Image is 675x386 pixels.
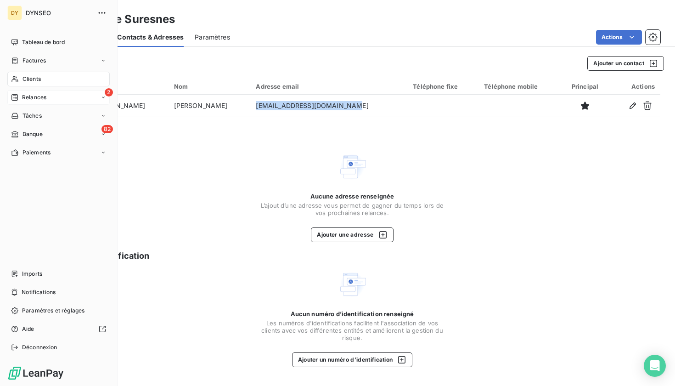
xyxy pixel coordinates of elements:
[291,310,414,318] span: Aucun numéro d’identification renseigné
[22,307,84,315] span: Paramètres et réglages
[250,95,407,117] td: [EMAIL_ADDRESS][DOMAIN_NAME]
[105,88,113,96] span: 2
[22,57,46,65] span: Factures
[26,9,92,17] span: DYNSEO
[22,38,65,46] span: Tableau de bord
[174,83,245,90] div: Nom
[310,193,394,200] span: Aucune adresse renseignée
[22,130,43,138] span: Banque
[22,75,41,83] span: Clients
[81,11,175,28] h3: Ville de Suresnes
[22,270,42,278] span: Imports
[260,319,444,341] span: Les numéros d'identifications facilitent l'association de vos clients avec vos différentes entité...
[567,83,604,90] div: Principal
[92,83,163,90] div: Prénom
[86,95,169,117] td: [PERSON_NAME]
[117,33,184,42] span: Contacts & Adresses
[644,355,666,377] div: Open Intercom Messenger
[484,83,556,90] div: Téléphone mobile
[169,95,251,117] td: [PERSON_NAME]
[614,83,655,90] div: Actions
[587,56,664,71] button: Ajouter un contact
[256,83,402,90] div: Adresse email
[101,125,113,133] span: 82
[7,6,22,20] div: DY
[260,202,444,216] span: L’ajout d’une adresse vous permet de gagner du temps lors de vos prochaines relances.
[7,366,64,380] img: Logo LeanPay
[195,33,230,42] span: Paramètres
[337,270,367,299] img: Empty state
[337,152,367,182] img: Empty state
[292,352,413,367] button: Ajouter un numéro d’identification
[22,325,34,333] span: Aide
[7,322,110,336] a: Aide
[22,343,57,352] span: Déconnexion
[22,148,51,157] span: Paiements
[413,83,473,90] div: Téléphone fixe
[22,93,46,102] span: Relances
[596,30,642,45] button: Actions
[22,288,56,296] span: Notifications
[311,227,393,242] button: Ajouter une adresse
[22,112,42,120] span: Tâches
